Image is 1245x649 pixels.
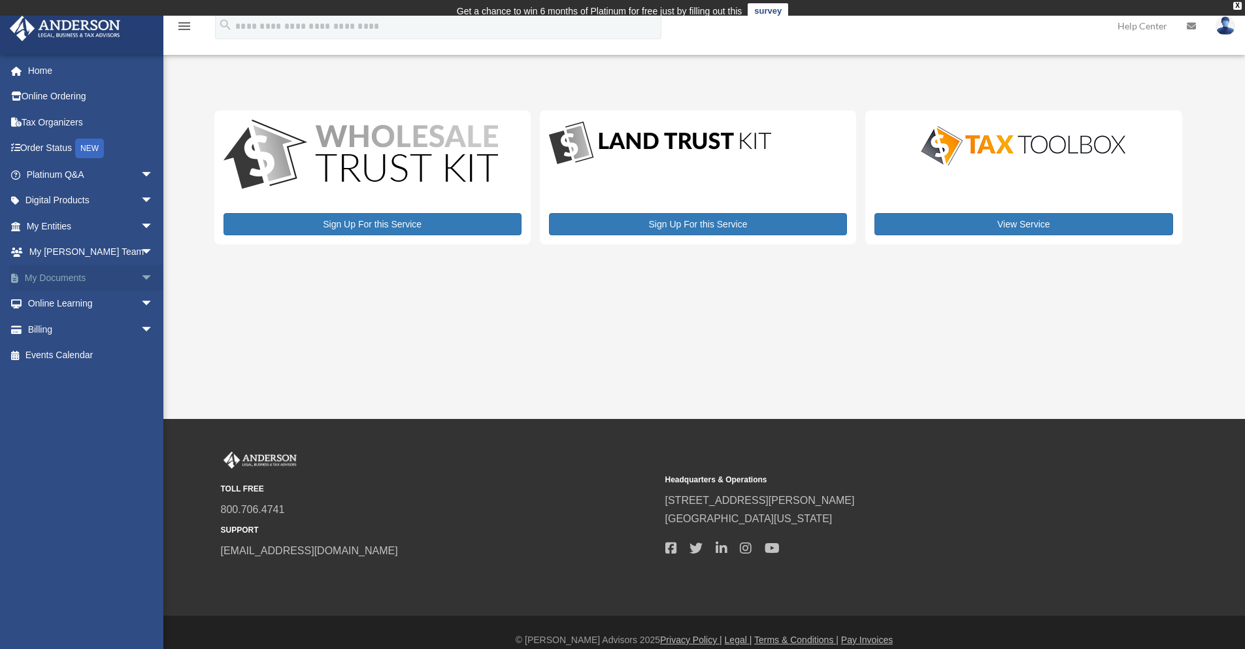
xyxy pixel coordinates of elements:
a: [GEOGRAPHIC_DATA][US_STATE] [665,513,833,524]
a: Home [9,58,173,84]
a: [EMAIL_ADDRESS][DOMAIN_NAME] [221,545,398,556]
span: arrow_drop_down [141,291,167,318]
i: search [218,18,233,32]
a: Online Ordering [9,84,173,110]
a: My [PERSON_NAME] Teamarrow_drop_down [9,239,173,265]
a: Billingarrow_drop_down [9,316,173,342]
span: arrow_drop_down [141,239,167,266]
a: menu [176,23,192,34]
i: menu [176,18,192,34]
a: Tax Organizers [9,109,173,135]
a: [STREET_ADDRESS][PERSON_NAME] [665,495,855,506]
a: Legal | [725,635,752,645]
a: View Service [874,213,1172,235]
span: arrow_drop_down [141,316,167,343]
a: Privacy Policy | [660,635,722,645]
a: Sign Up For this Service [549,213,847,235]
a: My Entitiesarrow_drop_down [9,213,173,239]
a: survey [748,3,788,19]
a: Sign Up For this Service [224,213,522,235]
span: arrow_drop_down [141,213,167,240]
a: Terms & Conditions | [754,635,838,645]
a: Events Calendar [9,342,173,369]
div: NEW [75,139,104,158]
a: Platinum Q&Aarrow_drop_down [9,161,173,188]
img: Anderson Advisors Platinum Portal [6,16,124,41]
span: arrow_drop_down [141,161,167,188]
span: arrow_drop_down [141,265,167,291]
img: Anderson Advisors Platinum Portal [221,452,299,469]
div: © [PERSON_NAME] Advisors 2025 [163,632,1245,648]
a: Online Learningarrow_drop_down [9,291,173,317]
small: Headquarters & Operations [665,473,1101,487]
img: LandTrust_lgo-1.jpg [549,120,771,167]
a: Order StatusNEW [9,135,173,162]
div: Get a chance to win 6 months of Platinum for free just by filling out this [457,3,742,19]
img: WS-Trust-Kit-lgo-1.jpg [224,120,498,192]
a: 800.706.4741 [221,504,285,515]
a: My Documentsarrow_drop_down [9,265,173,291]
span: arrow_drop_down [141,188,167,214]
small: TOLL FREE [221,482,656,496]
div: close [1233,2,1242,10]
a: Pay Invoices [841,635,893,645]
small: SUPPORT [221,524,656,537]
img: User Pic [1216,16,1235,35]
a: Digital Productsarrow_drop_down [9,188,167,214]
